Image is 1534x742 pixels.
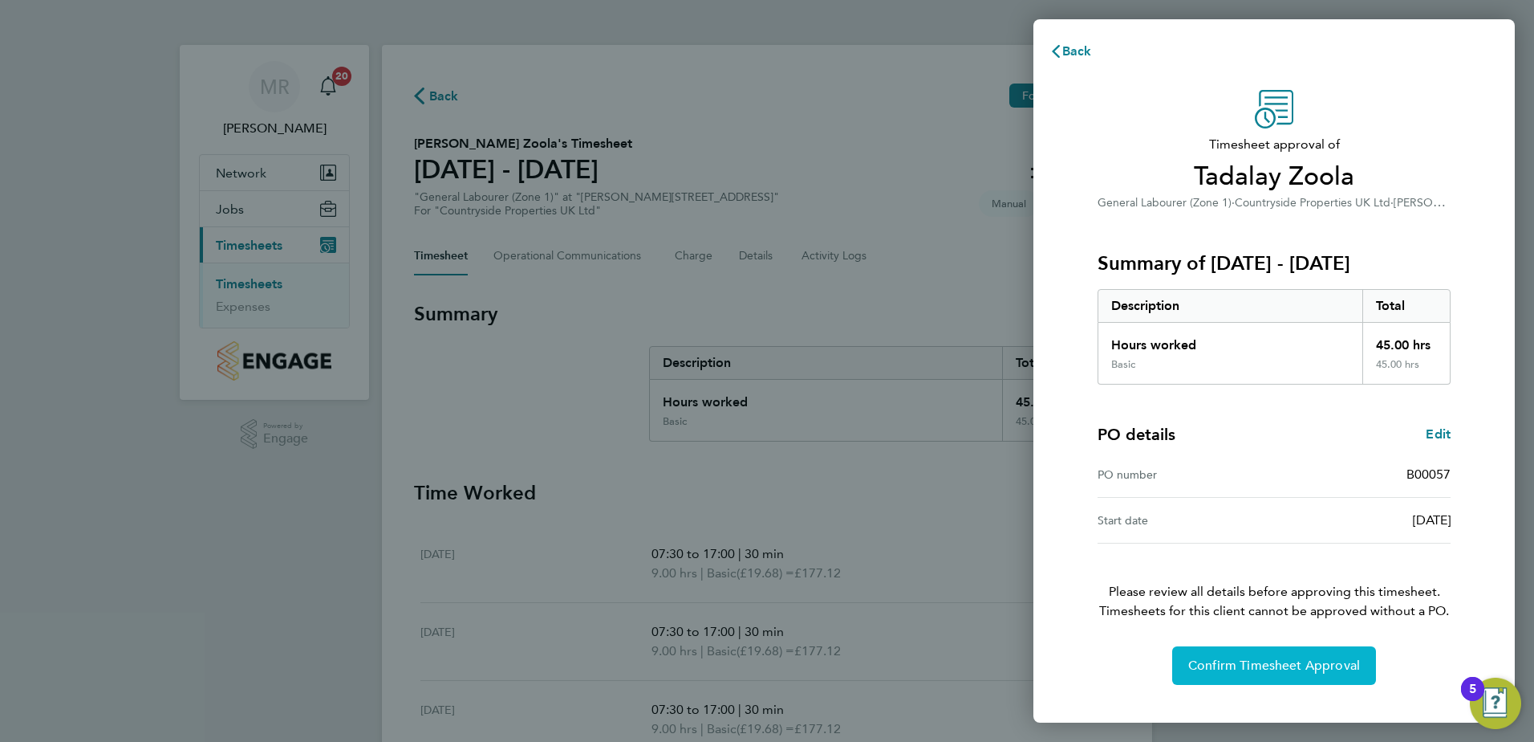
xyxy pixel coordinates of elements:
span: Timesheet approval of [1098,135,1451,154]
p: Please review all details before approving this timesheet. [1078,544,1470,621]
button: Open Resource Center, 5 new notifications [1470,678,1521,729]
span: B00057 [1406,467,1451,482]
div: 45.00 hrs [1362,323,1451,358]
h4: PO details [1098,423,1175,446]
div: Description [1098,290,1362,322]
div: PO number [1098,465,1274,484]
span: General Labourer (Zone 1) [1098,196,1232,210]
h3: Summary of [DATE] - [DATE] [1098,251,1451,276]
span: Edit [1426,426,1451,442]
span: Back [1062,43,1092,59]
span: Tadalay Zoola [1098,161,1451,193]
div: 5 [1469,689,1476,710]
span: Confirm Timesheet Approval [1188,658,1360,674]
button: Confirm Timesheet Approval [1172,646,1376,685]
span: Countryside Properties UK Ltd [1235,196,1390,210]
span: · [1390,196,1394,210]
div: Basic [1111,358,1135,371]
div: Hours worked [1098,323,1362,358]
button: Back [1033,35,1108,67]
span: Timesheets for this client cannot be approved without a PO. [1078,601,1470,621]
a: Edit [1426,425,1451,444]
div: [DATE] [1274,511,1451,530]
div: Start date [1098,511,1274,530]
span: · [1232,196,1235,210]
div: 45.00 hrs [1362,358,1451,384]
div: Summary of 22 - 28 Sep 2025 [1098,289,1451,385]
div: Total [1362,290,1451,322]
